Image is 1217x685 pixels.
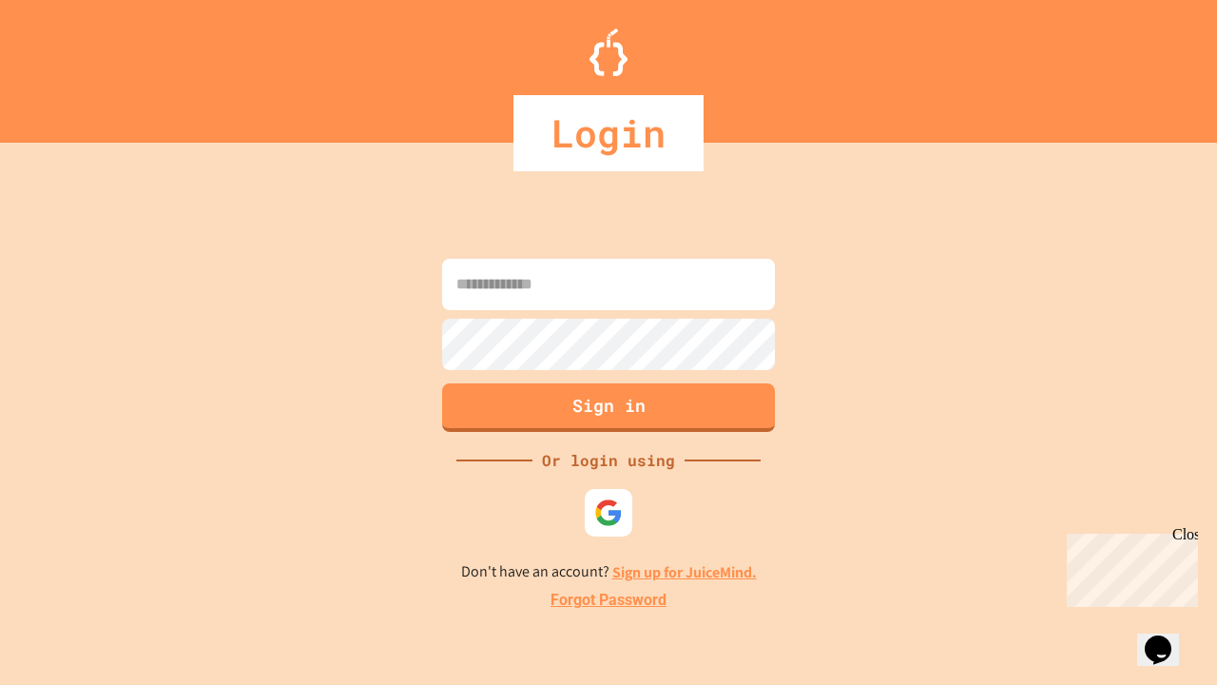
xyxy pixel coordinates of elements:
a: Forgot Password [551,589,666,612]
img: google-icon.svg [594,499,623,527]
iframe: chat widget [1137,609,1198,666]
p: Don't have an account? [461,560,757,584]
img: Logo.svg [589,29,628,76]
a: Sign up for JuiceMind. [612,562,757,582]
iframe: chat widget [1059,526,1198,607]
button: Sign in [442,383,775,432]
div: Login [513,95,704,171]
div: Chat with us now!Close [8,8,131,121]
div: Or login using [532,449,685,472]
